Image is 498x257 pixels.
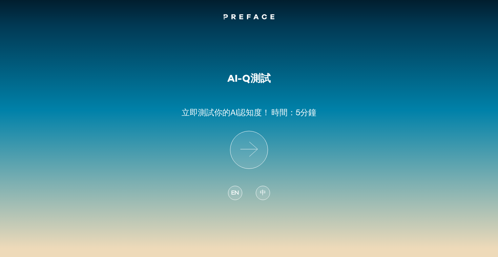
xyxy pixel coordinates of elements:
span: 中 [260,189,266,198]
span: 你的AI認知度！ [214,108,270,117]
span: EN [231,189,239,198]
span: 時間：5分鐘 [271,108,316,117]
h1: AI-Q測試 [227,73,271,85]
span: 立即測試 [182,108,214,117]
